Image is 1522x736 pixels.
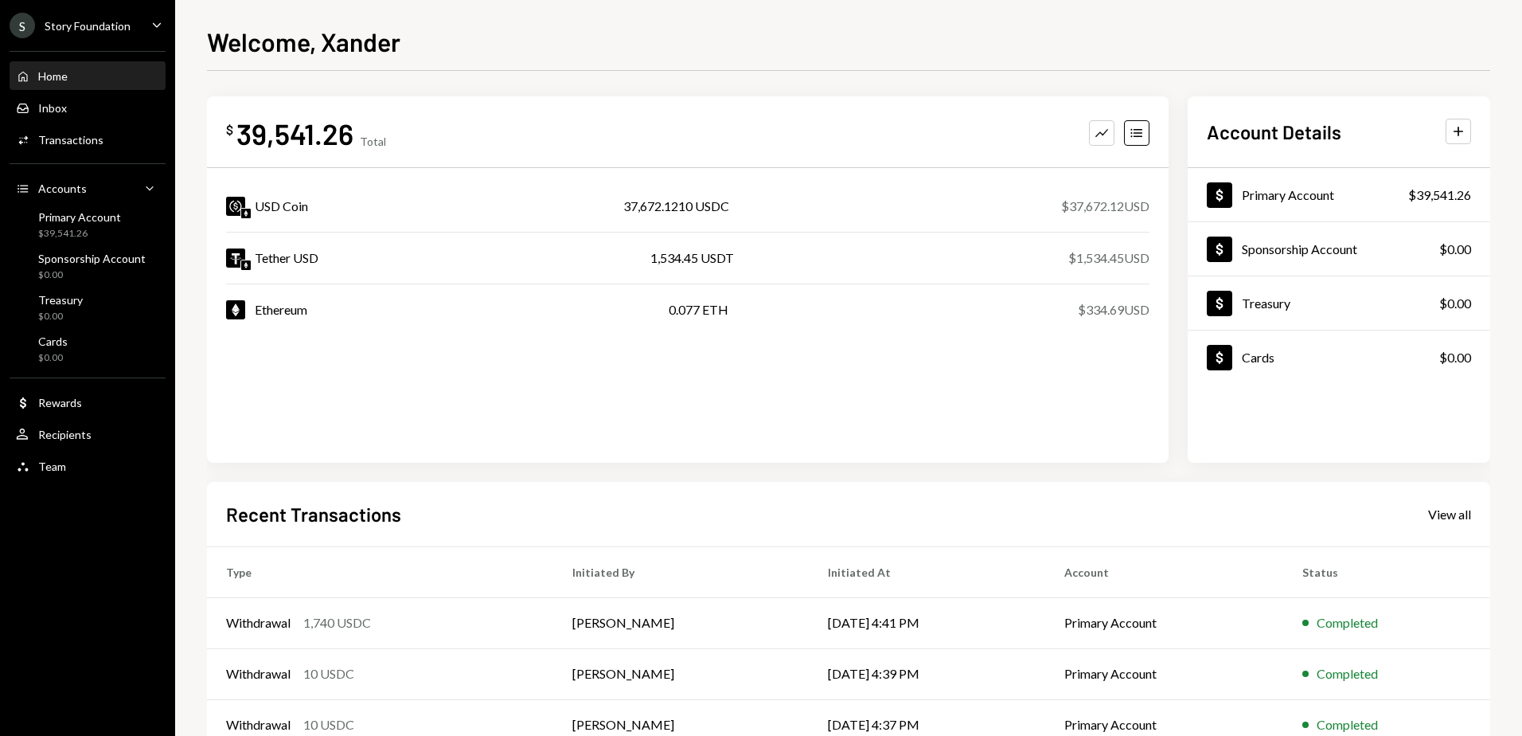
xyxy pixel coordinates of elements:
th: Initiated By [553,546,809,597]
a: View all [1428,505,1471,523]
img: ethereum-mainnet [241,260,251,270]
h2: Account Details [1207,119,1341,145]
img: ethereum-mainnet [241,209,251,218]
div: $1,534.45 USD [1068,249,1149,268]
td: [PERSON_NAME] [553,648,809,699]
div: Withdrawal [226,715,291,734]
div: Story Foundation [45,19,131,33]
div: Total [360,135,386,148]
a: Rewards [10,388,166,417]
div: Cards [38,335,68,348]
div: $0.00 [1439,348,1471,367]
div: Treasury [1242,296,1290,311]
th: Type [207,546,553,597]
div: Team [38,460,66,473]
a: Team [10,452,166,480]
div: $37,672.12 USD [1061,197,1149,216]
div: 0.077 ETH [669,300,728,319]
th: Account [1045,546,1283,597]
td: [PERSON_NAME] [553,597,809,648]
div: Withdrawal [226,664,291,683]
a: Primary Account$39,541.26 [10,206,166,244]
td: [DATE] 4:39 PM [809,648,1045,699]
div: $0.00 [38,310,83,323]
div: Accounts [38,182,87,195]
img: USDC [226,197,245,216]
div: Completed [1317,715,1378,734]
div: $39,541.26 [38,227,121,241]
td: [DATE] 4:41 PM [809,597,1045,648]
div: View all [1428,507,1471,523]
div: 10 USDC [303,664,354,683]
div: S [10,13,35,38]
a: Sponsorship Account$0.00 [1188,222,1490,276]
a: Transactions [10,125,166,154]
div: 10 USDC [303,715,354,734]
a: Recipients [10,420,166,448]
img: ETH [226,300,245,319]
div: Tether USD [255,249,318,268]
a: Treasury$0.00 [10,288,166,327]
div: $0.00 [38,268,146,282]
td: Primary Account [1045,597,1283,648]
div: 1,534.45 USDT [650,249,734,268]
a: Cards$0.00 [10,330,166,368]
div: Withdrawal [226,613,291,632]
th: Initiated At [809,546,1045,597]
div: Sponsorship Account [1242,241,1357,256]
div: $39,541.26 [1408,186,1471,205]
a: Home [10,61,166,90]
div: Ethereum [255,300,307,319]
div: Sponsorship Account [38,252,146,265]
div: $0.00 [1439,240,1471,259]
div: Home [38,69,68,83]
div: 1,740 USDC [303,613,371,632]
h1: Welcome, Xander [207,25,400,57]
a: Accounts [10,174,166,202]
div: USD Coin [255,197,308,216]
a: Cards$0.00 [1188,331,1490,384]
div: Completed [1317,613,1378,632]
div: 39,541.26 [236,115,353,151]
a: Sponsorship Account$0.00 [10,247,166,285]
a: Primary Account$39,541.26 [1188,168,1490,221]
div: Completed [1317,664,1378,683]
td: Primary Account [1045,648,1283,699]
div: Cards [1242,350,1274,365]
div: $ [226,122,233,138]
div: 37,672.1210 USDC [623,197,729,216]
a: Treasury$0.00 [1188,276,1490,330]
div: Inbox [38,101,67,115]
div: Primary Account [1242,187,1334,202]
div: Transactions [38,133,103,147]
div: $0.00 [1439,294,1471,313]
img: USDT [226,249,245,268]
div: $334.69 USD [1078,300,1149,319]
div: Primary Account [38,210,121,224]
a: Inbox [10,93,166,122]
div: Rewards [38,396,82,409]
div: Recipients [38,428,92,441]
div: $0.00 [38,351,68,365]
th: Status [1283,546,1490,597]
h2: Recent Transactions [226,501,401,527]
div: Treasury [38,293,83,307]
